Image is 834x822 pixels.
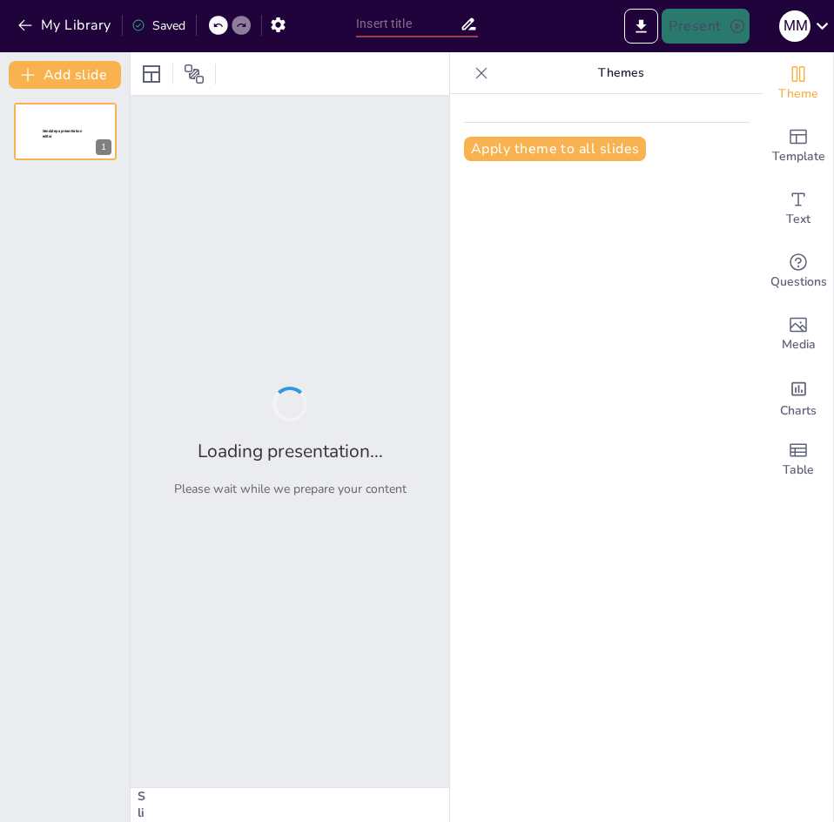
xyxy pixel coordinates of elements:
span: Theme [778,84,818,104]
div: m m [779,10,810,42]
span: Charts [780,401,817,421]
p: Themes [495,52,746,94]
button: m m [779,9,810,44]
input: Insert title [356,11,460,37]
span: Text [786,210,810,229]
span: Template [772,147,825,166]
button: Apply theme to all slides [464,137,646,161]
h2: Loading presentation... [198,439,383,463]
div: Get real-time input from your audience [763,240,833,303]
div: Add ready made slides [763,115,833,178]
div: 1 [14,103,117,160]
button: My Library [13,11,118,39]
div: Change the overall theme [763,52,833,115]
div: Add a table [763,428,833,491]
div: Add images, graphics, shapes or video [763,303,833,366]
span: Position [184,64,205,84]
div: Add text boxes [763,178,833,240]
button: Export to PowerPoint [624,9,658,44]
button: Present [662,9,749,44]
div: Saved [131,17,185,34]
span: Sendsteps presentation editor [43,129,82,138]
button: Add slide [9,61,121,89]
span: Table [783,461,814,480]
div: Layout [138,60,165,88]
p: Please wait while we prepare your content [174,481,407,497]
div: Add charts and graphs [763,366,833,428]
span: Media [782,335,816,354]
span: Questions [770,273,827,292]
div: 1 [96,139,111,155]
